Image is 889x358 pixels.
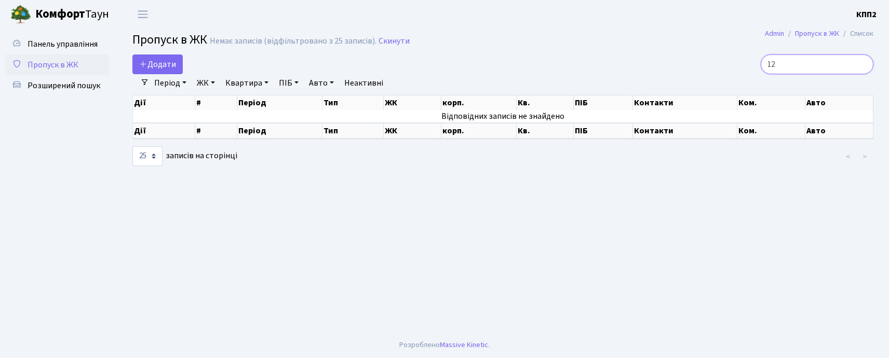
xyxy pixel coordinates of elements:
a: Massive Kinetic [440,339,488,350]
th: Дії [133,123,195,139]
th: Контакти [633,123,737,139]
th: ЖК [384,95,442,110]
a: ЖК [193,74,219,92]
input: Пошук... [761,54,873,74]
th: ПІБ [574,123,633,139]
button: Переключити навігацію [130,6,156,23]
span: Пропуск в ЖК [132,31,207,49]
th: ПІБ [574,95,633,110]
a: Розширений пошук [5,75,109,96]
div: Розроблено . [399,339,490,351]
th: Період [237,123,322,139]
div: Немає записів (відфільтровано з 25 записів). [210,36,376,46]
td: Відповідних записів не знайдено [133,110,873,122]
a: Пропуск в ЖК [5,54,109,75]
span: Таун [35,6,109,23]
a: Панель управління [5,34,109,54]
th: Тип [322,95,383,110]
th: Ком. [737,123,805,139]
a: КПП2 [856,8,877,21]
th: корп. [441,123,516,139]
select: записів на сторінці [132,146,163,166]
th: Кв. [517,123,574,139]
span: Розширений пошук [28,80,100,91]
a: Скинути [379,36,410,46]
label: записів на сторінці [132,146,237,166]
a: Неактивні [340,74,387,92]
th: Ком. [737,95,805,110]
img: logo.png [10,4,31,25]
th: Період [237,95,322,110]
th: Тип [322,123,383,139]
th: # [195,95,238,110]
th: Авто [805,95,873,110]
th: Кв. [517,95,574,110]
b: КПП2 [856,9,877,20]
a: Квартира [221,74,273,92]
li: Список [839,28,873,39]
span: Панель управління [28,38,98,50]
span: Додати [139,59,176,70]
b: Комфорт [35,6,85,22]
a: Авто [305,74,338,92]
th: Дії [133,95,195,110]
th: ЖК [384,123,442,139]
th: корп. [441,95,516,110]
a: ПІБ [275,74,303,92]
a: Admin [765,28,784,39]
th: Авто [805,123,873,139]
th: # [195,123,238,139]
span: Пропуск в ЖК [28,59,78,71]
nav: breadcrumb [749,23,889,45]
th: Контакти [633,95,737,110]
a: Період [150,74,191,92]
a: Додати [132,54,183,74]
a: Пропуск в ЖК [795,28,839,39]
